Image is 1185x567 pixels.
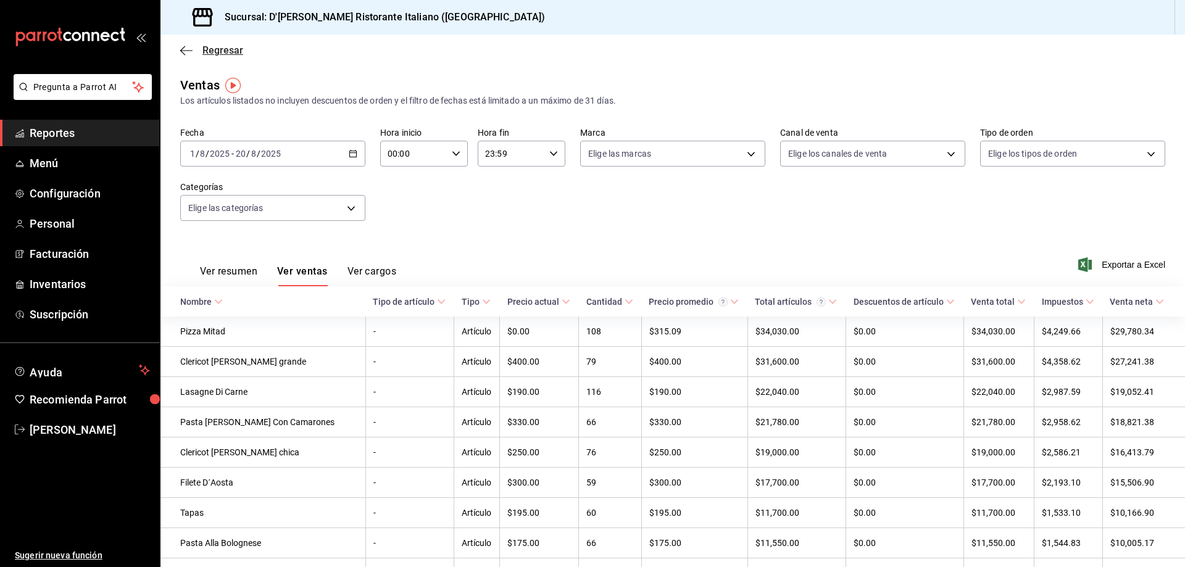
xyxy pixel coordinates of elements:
td: $330.00 [500,407,579,437]
div: navigation tabs [200,265,396,286]
td: - [365,437,454,468]
span: / [257,149,260,159]
span: Elige los tipos de orden [988,147,1077,160]
td: Clericot [PERSON_NAME] chica [160,437,365,468]
td: $195.00 [500,498,579,528]
td: $4,249.66 [1034,317,1102,347]
td: $19,000.00 [747,437,846,468]
td: $22,040.00 [747,377,846,407]
td: $250.00 [641,437,747,468]
td: Artículo [454,377,500,407]
label: Canal de venta [780,128,965,137]
span: Suscripción [30,306,150,323]
div: Precio promedio [649,297,728,307]
td: $300.00 [641,468,747,498]
span: Inventarios [30,276,150,292]
span: Exportar a Excel [1081,257,1165,272]
td: Filete D´Aosta [160,468,365,498]
td: $0.00 [846,347,964,377]
span: Cantidad [586,297,633,307]
span: Recomienda Parrot [30,391,150,408]
td: $21,780.00 [747,407,846,437]
a: Pregunta a Parrot AI [9,89,152,102]
td: $4,358.62 [1034,347,1102,377]
label: Marca [580,128,765,137]
td: $18,821.38 [1102,407,1185,437]
input: -- [251,149,257,159]
input: ---- [209,149,230,159]
button: Ver cargos [347,265,397,286]
span: Nombre [180,297,223,307]
img: Tooltip marker [225,78,241,93]
button: Ver resumen [200,265,257,286]
td: Artículo [454,528,500,558]
span: Impuestos [1042,297,1094,307]
span: Total artículos [755,297,837,307]
td: 66 [579,528,641,558]
td: $11,700.00 [963,498,1034,528]
td: $190.00 [641,377,747,407]
td: - [365,407,454,437]
td: 108 [579,317,641,347]
span: / [196,149,199,159]
span: [PERSON_NAME] [30,421,150,438]
span: / [206,149,209,159]
td: $31,600.00 [963,347,1034,377]
label: Fecha [180,128,365,137]
span: / [246,149,250,159]
span: Facturación [30,246,150,262]
td: $0.00 [846,498,964,528]
td: $400.00 [500,347,579,377]
td: $250.00 [500,437,579,468]
span: Elige las categorías [188,202,264,214]
td: $1,533.10 [1034,498,1102,528]
td: $330.00 [641,407,747,437]
td: - [365,528,454,558]
div: Cantidad [586,297,622,307]
td: $22,040.00 [963,377,1034,407]
span: Precio actual [507,297,570,307]
td: $10,005.17 [1102,528,1185,558]
td: $17,700.00 [747,468,846,498]
td: Artículo [454,498,500,528]
span: Ayuda [30,363,134,378]
input: -- [189,149,196,159]
td: - [365,317,454,347]
td: $19,000.00 [963,437,1034,468]
td: Pasta Alla Bolognese [160,528,365,558]
td: 59 [579,468,641,498]
div: Venta neta [1110,297,1153,307]
div: Precio actual [507,297,559,307]
span: Tipo [462,297,491,307]
span: Reportes [30,125,150,141]
td: Pasta [PERSON_NAME] Con Camarones [160,407,365,437]
span: - [231,149,234,159]
td: 79 [579,347,641,377]
td: Artículo [454,407,500,437]
div: Total artículos [755,297,826,307]
input: ---- [260,149,281,159]
div: Descuentos de artículo [854,297,944,307]
svg: Precio promedio = Total artículos / cantidad [718,297,728,307]
td: $2,987.59 [1034,377,1102,407]
td: Artículo [454,347,500,377]
td: $19,052.41 [1102,377,1185,407]
span: Pregunta a Parrot AI [33,81,133,94]
td: - [365,377,454,407]
td: $2,958.62 [1034,407,1102,437]
span: Precio promedio [649,297,739,307]
td: $17,700.00 [963,468,1034,498]
td: $1,544.83 [1034,528,1102,558]
label: Tipo de orden [980,128,1165,137]
td: $190.00 [500,377,579,407]
td: $34,030.00 [747,317,846,347]
input: -- [235,149,246,159]
button: open_drawer_menu [136,32,146,42]
td: 66 [579,407,641,437]
td: $11,550.00 [747,528,846,558]
div: Venta total [971,297,1015,307]
span: Tipo de artículo [373,297,446,307]
td: Artículo [454,317,500,347]
button: Regresar [180,44,243,56]
span: Venta total [971,297,1026,307]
